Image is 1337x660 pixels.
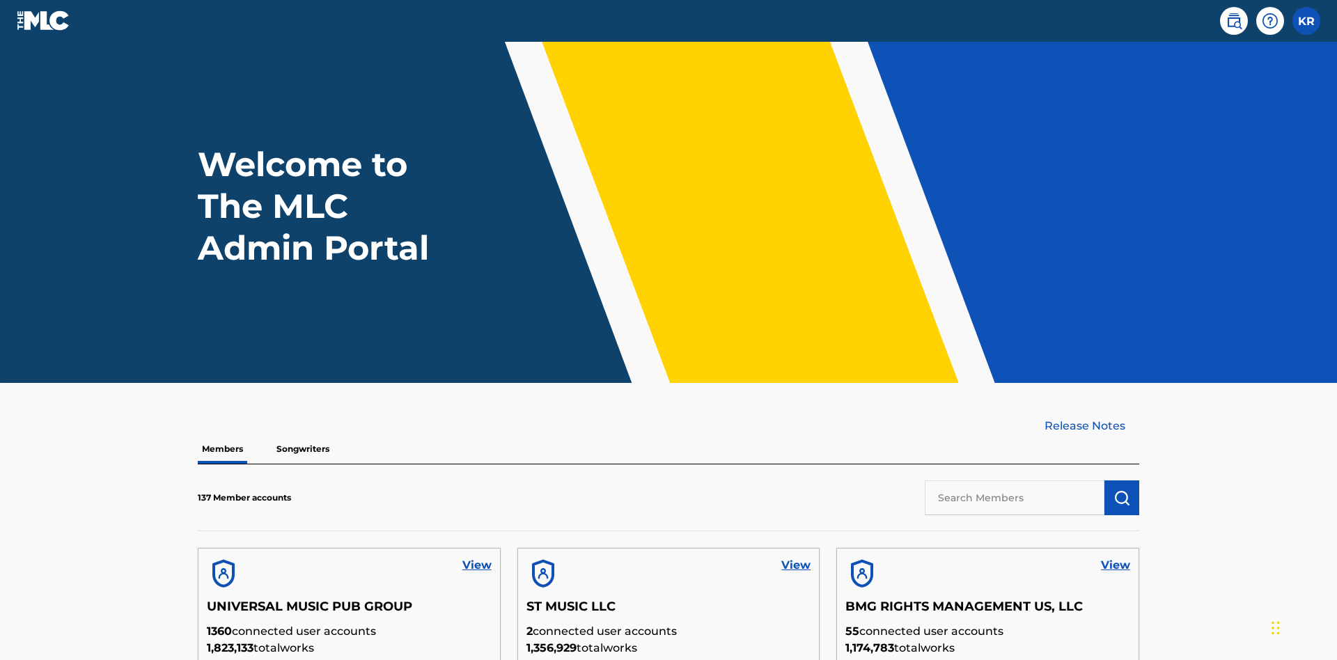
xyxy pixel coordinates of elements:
p: total works [526,640,811,657]
img: account [207,557,240,590]
p: 137 Member accounts [198,492,291,504]
p: Songwriters [272,434,334,464]
p: connected user accounts [207,623,492,640]
img: help [1262,13,1279,29]
img: account [526,557,560,590]
span: 1,174,783 [845,641,894,654]
div: Drag [1272,607,1280,649]
a: View [1101,557,1130,574]
h5: ST MUSIC LLC [526,599,811,623]
p: total works [207,640,492,657]
span: 1360 [207,624,232,638]
h1: Welcome to The MLC Admin Portal [198,143,458,269]
img: search [1226,13,1242,29]
span: 1,823,133 [207,641,253,654]
span: 55 [845,624,859,638]
a: View [462,557,492,574]
span: 2 [526,624,533,638]
span: 1,356,929 [526,641,577,654]
div: Help [1256,7,1284,35]
h5: BMG RIGHTS MANAGEMENT US, LLC [845,599,1130,623]
img: MLC Logo [17,10,70,31]
a: Public Search [1220,7,1248,35]
a: View [781,557,811,574]
input: Search Members [925,480,1104,515]
p: connected user accounts [845,623,1130,640]
p: Members [198,434,247,464]
a: Release Notes [1045,418,1139,434]
img: Search Works [1113,489,1130,506]
iframe: Chat Widget [1267,593,1337,660]
p: total works [845,640,1130,657]
img: account [845,557,879,590]
h5: UNIVERSAL MUSIC PUB GROUP [207,599,492,623]
p: connected user accounts [526,623,811,640]
div: User Menu [1292,7,1320,35]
